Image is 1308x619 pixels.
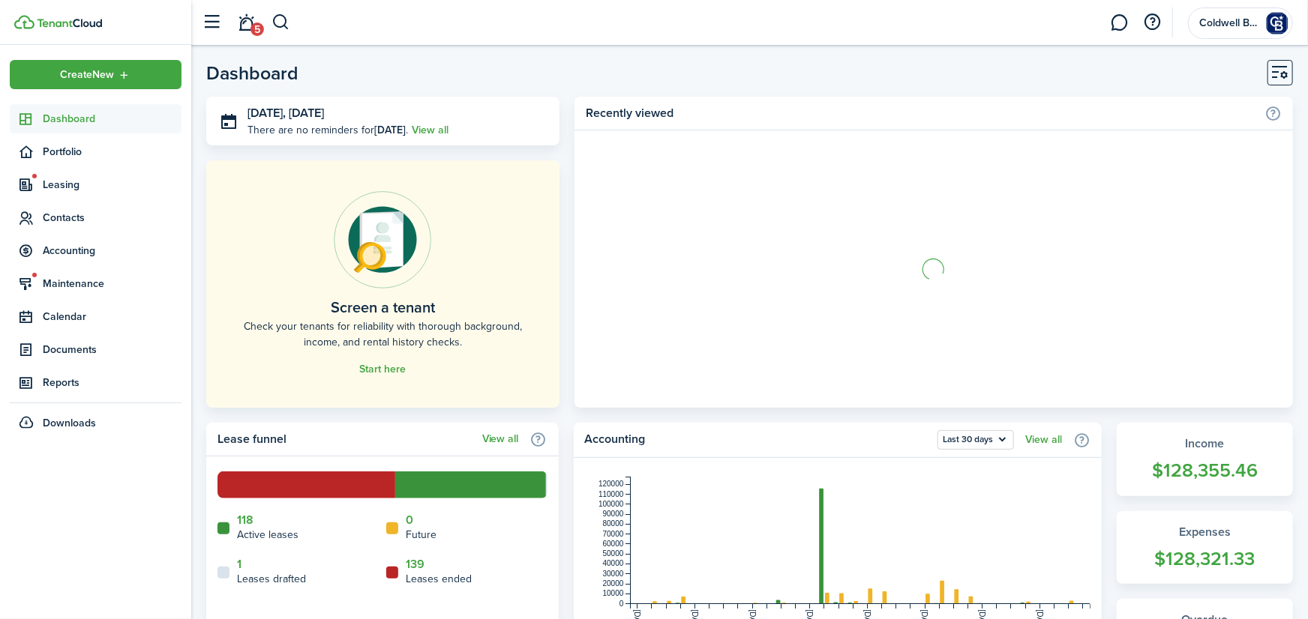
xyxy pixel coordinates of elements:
[43,415,96,431] span: Downloads
[10,104,181,133] a: Dashboard
[1199,18,1259,28] span: Coldwell Banker Group One Realty
[1025,434,1062,446] a: View all
[217,430,475,448] home-widget-title: Lease funnel
[206,64,298,82] header-page-title: Dashboard
[1117,423,1293,496] a: Income$128,355.46
[237,571,306,587] home-widget-title: Leases drafted
[1132,456,1278,485] widget-stats-count: $128,355.46
[1140,10,1165,35] button: Open resource center
[602,540,623,548] tspan: 60000
[10,368,181,397] a: Reports
[406,527,436,543] home-widget-title: Future
[602,549,623,558] tspan: 50000
[359,363,406,375] a: Start here
[237,558,241,571] a: 1
[61,70,115,80] span: Create New
[602,590,623,598] tspan: 10000
[598,480,624,489] tspan: 120000
[237,527,298,543] home-widget-title: Active leases
[1265,11,1289,35] img: Coldwell Banker Group One Realty
[1132,523,1278,541] widget-stats-title: Expenses
[602,570,623,578] tspan: 30000
[598,490,624,498] tspan: 110000
[920,256,946,283] img: Loading
[250,22,264,36] span: 5
[1132,545,1278,573] widget-stats-count: $128,321.33
[247,122,408,138] p: There are no reminders for .
[43,342,181,357] span: Documents
[602,510,623,518] tspan: 90000
[271,10,290,35] button: Search
[602,579,623,588] tspan: 20000
[412,122,448,138] a: View all
[374,122,406,138] b: [DATE]
[14,15,34,29] img: TenantCloud
[240,318,526,350] home-placeholder-description: Check your tenants for reliability with thorough background, income, and rental history checks.
[247,104,548,123] h3: [DATE], [DATE]
[43,111,181,127] span: Dashboard
[406,558,424,571] a: 139
[43,210,181,226] span: Contacts
[43,243,181,259] span: Accounting
[43,276,181,292] span: Maintenance
[602,560,623,568] tspan: 40000
[43,177,181,193] span: Leasing
[598,500,624,508] tspan: 100000
[586,104,1257,122] home-widget-title: Recently viewed
[198,8,226,37] button: Open sidebar
[10,60,181,89] button: Open menu
[585,430,931,450] home-widget-title: Accounting
[43,309,181,324] span: Calendar
[331,296,435,318] home-placeholder-title: Screen a tenant
[406,513,413,527] a: 0
[1132,435,1278,453] widget-stats-title: Income
[43,375,181,390] span: Reports
[232,4,261,42] a: Notifications
[937,430,1014,450] button: Last 30 days
[43,144,181,160] span: Portfolio
[602,520,623,528] tspan: 80000
[1117,511,1293,585] a: Expenses$128,321.33
[1105,4,1134,42] a: Messaging
[482,433,519,445] a: View all
[406,571,472,587] home-widget-title: Leases ended
[937,430,1014,450] button: Open menu
[334,191,431,289] img: Online payments
[619,600,624,608] tspan: 0
[37,19,102,28] img: TenantCloud
[602,530,623,538] tspan: 70000
[1267,60,1293,85] button: Customise
[237,513,253,527] a: 118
